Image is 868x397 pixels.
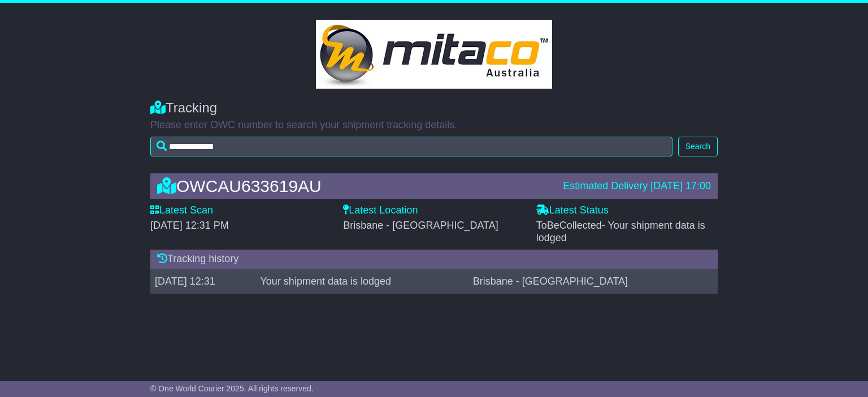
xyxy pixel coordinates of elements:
div: Tracking [150,100,718,116]
label: Latest Scan [150,204,213,217]
p: Please enter OWC number to search your shipment tracking details. [150,119,718,132]
button: Search [678,137,718,156]
span: [DATE] 12:31 PM [150,220,229,231]
label: Latest Status [536,204,609,217]
div: Estimated Delivery [DATE] 17:00 [563,180,711,193]
div: Tracking history [150,250,718,269]
td: Your shipment data is lodged [256,269,468,294]
span: Brisbane - [GEOGRAPHIC_DATA] [343,220,498,231]
td: [DATE] 12:31 [150,269,256,294]
span: - Your shipment data is lodged [536,220,705,243]
div: OWCAU633619AU [151,177,557,195]
span: © One World Courier 2025. All rights reserved. [150,384,314,393]
span: ToBeCollected [536,220,705,243]
img: GetCustomerLogo [316,20,552,89]
td: Brisbane - [GEOGRAPHIC_DATA] [468,269,718,294]
label: Latest Location [343,204,418,217]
